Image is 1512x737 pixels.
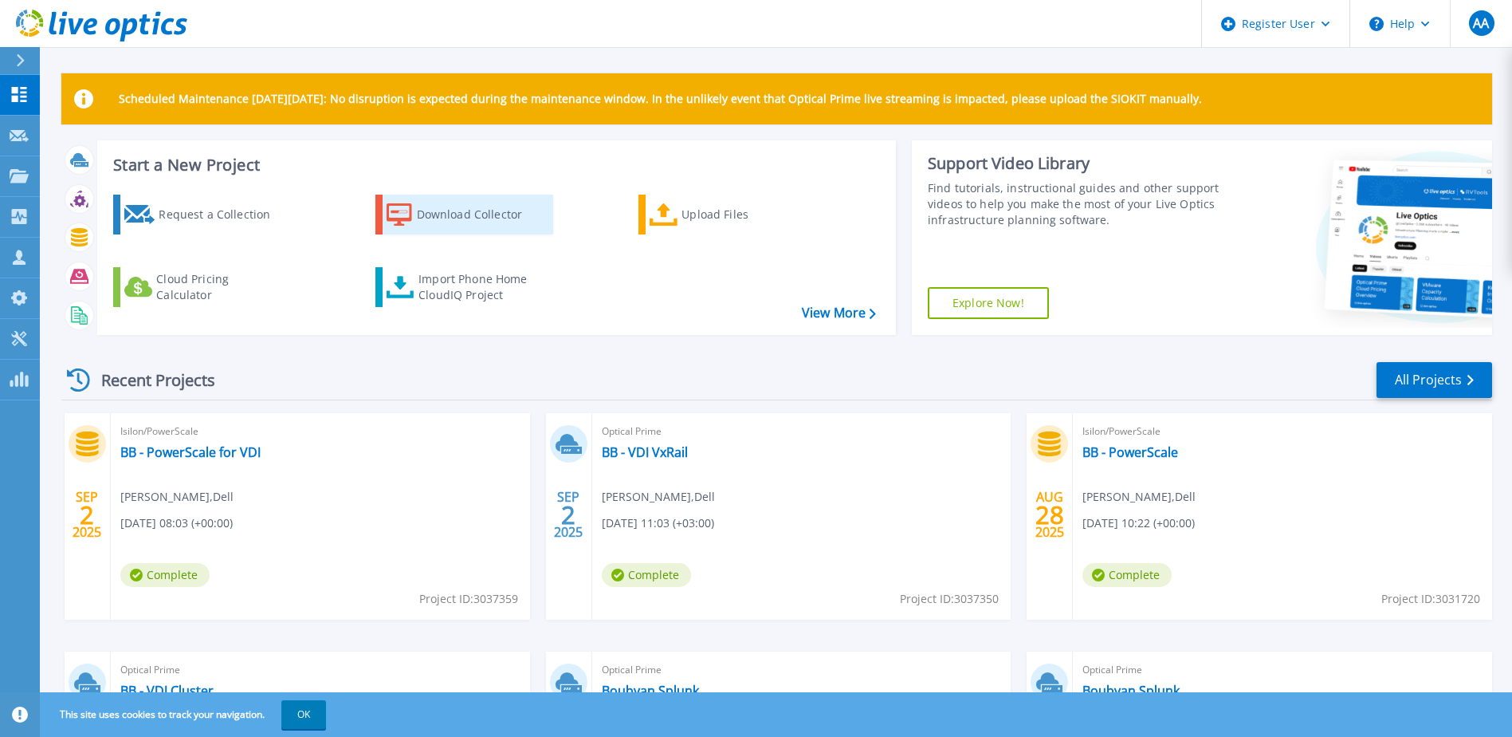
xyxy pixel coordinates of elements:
span: [PERSON_NAME] , Dell [602,488,715,506]
span: Project ID: 3031720 [1381,590,1480,608]
span: Complete [1082,563,1172,587]
a: Boubyan Splunk [1082,683,1180,699]
div: Find tutorials, instructional guides and other support videos to help you make the most of your L... [928,180,1223,228]
a: BB - PowerScale for VDI [120,444,261,460]
div: Cloud Pricing Calculator [156,271,284,303]
div: Upload Files [681,199,809,231]
span: This site uses cookies to track your navigation. [44,700,326,729]
a: Download Collector [375,195,553,235]
span: Project ID: 3037359 [419,590,518,608]
span: Optical Prime [120,661,520,679]
div: AUG 2025 [1035,486,1065,544]
span: [PERSON_NAME] , Dell [1082,488,1196,506]
span: Isilon/PowerScale [1082,423,1483,440]
span: [DATE] 10:22 (+00:00) [1082,514,1195,532]
a: Boubyan Splunk [602,683,699,699]
a: BB - PowerScale [1082,444,1178,460]
span: Optical Prime [602,423,1002,440]
span: 2 [80,508,94,522]
span: Complete [120,563,210,587]
a: Explore Now! [928,287,1049,319]
span: 28 [1035,508,1064,522]
div: Support Video Library [928,153,1223,174]
span: Optical Prime [602,661,1002,679]
div: SEP 2025 [72,486,102,544]
p: Scheduled Maintenance [DATE][DATE]: No disruption is expected during the maintenance window. In t... [119,93,1202,105]
div: Request a Collection [159,199,286,231]
button: OK [281,700,326,729]
span: Isilon/PowerScale [120,423,520,440]
div: Import Phone Home CloudIQ Project [418,271,543,303]
a: BB - VDI VxRail [602,444,688,460]
a: All Projects [1377,362,1492,398]
span: Optical Prime [1082,661,1483,679]
a: BB - VDI Cluster [120,683,214,699]
span: Complete [602,563,691,587]
div: SEP 2025 [553,486,583,544]
span: [DATE] 11:03 (+03:00) [602,514,714,532]
div: Recent Projects [61,361,237,400]
h3: Start a New Project [113,156,875,174]
span: Project ID: 3037350 [900,590,999,608]
a: Cloud Pricing Calculator [113,267,291,307]
a: Upload Files [638,195,816,235]
a: View More [802,305,876,321]
span: [DATE] 08:03 (+00:00) [120,514,233,532]
span: AA [1473,17,1489,30]
span: 2 [561,508,575,522]
a: Request a Collection [113,195,291,235]
div: Download Collector [417,199,544,231]
span: [PERSON_NAME] , Dell [120,488,234,506]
